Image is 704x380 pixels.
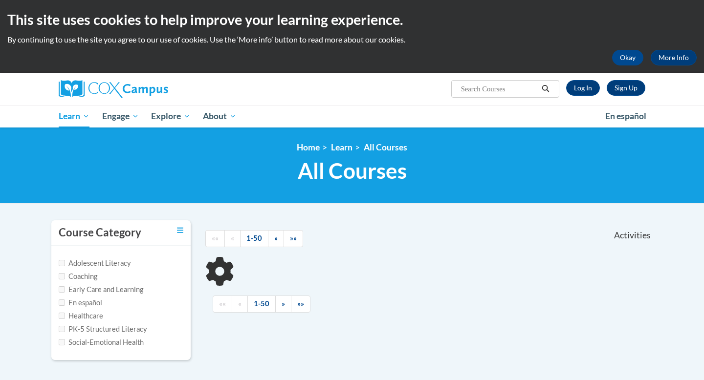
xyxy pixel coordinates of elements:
a: Learn [52,105,96,127]
span: » [282,299,285,308]
span: Explore [151,110,190,122]
a: Previous [232,296,248,313]
span: En español [605,111,646,121]
span: » [274,234,278,242]
span: «« [219,299,226,308]
input: Checkbox for Options [59,339,65,345]
a: About [197,105,242,127]
span: All Courses [298,158,407,184]
span: About [203,110,236,122]
label: Early Care and Learning [59,284,143,295]
span: Engage [102,110,139,122]
a: Explore [145,105,197,127]
span: »» [290,234,297,242]
input: Checkbox for Options [59,260,65,266]
input: Checkbox for Options [59,299,65,306]
label: Social-Emotional Health [59,337,144,348]
input: Checkbox for Options [59,273,65,279]
img: Cox Campus [59,80,168,98]
span: « [231,234,234,242]
label: PK-5 Structured Literacy [59,324,147,335]
a: Log In [566,80,600,96]
a: End [284,230,303,247]
a: Next [275,296,291,313]
span: Activities [614,230,651,241]
a: Previous [224,230,241,247]
button: Okay [612,50,643,65]
h3: Course Category [59,225,141,240]
span: Learn [59,110,89,122]
input: Checkbox for Options [59,286,65,293]
a: More Info [651,50,697,65]
span: »» [297,299,304,308]
span: « [238,299,242,308]
a: Begining [213,296,232,313]
input: Checkbox for Options [59,313,65,319]
a: Begining [205,230,225,247]
input: Search Courses [460,83,538,95]
a: 1-50 [240,230,268,247]
label: Adolescent Literacy [59,258,131,269]
a: Home [297,142,320,152]
a: Next [268,230,284,247]
a: All Courses [364,142,407,152]
a: Toggle collapse [177,225,183,236]
label: Coaching [59,271,97,282]
a: Engage [96,105,145,127]
a: Cox Campus [59,80,244,98]
a: 1-50 [247,296,276,313]
p: By continuing to use the site you agree to our use of cookies. Use the ‘More info’ button to read... [7,34,697,45]
span: «« [212,234,219,242]
label: En español [59,297,102,308]
a: Learn [331,142,352,152]
a: Register [607,80,645,96]
a: End [291,296,310,313]
label: Healthcare [59,311,103,321]
input: Checkbox for Options [59,326,65,332]
div: Main menu [44,105,660,127]
h2: This site uses cookies to help improve your learning experience. [7,10,697,29]
button: Search [538,83,553,95]
a: En español [599,106,653,127]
